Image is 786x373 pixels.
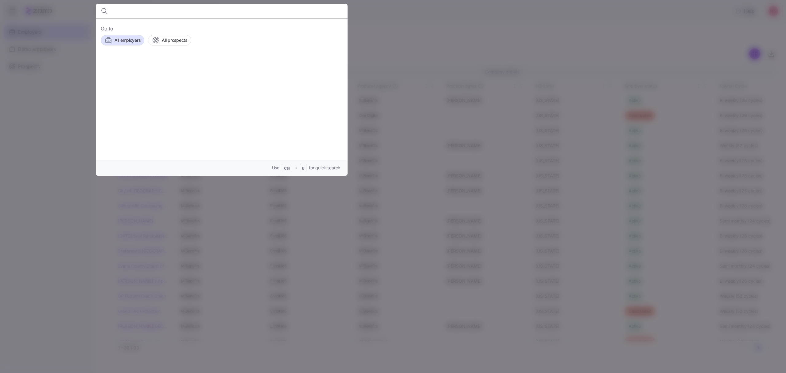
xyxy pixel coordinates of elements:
[101,35,144,45] button: All employers
[115,37,140,43] span: All employers
[302,166,305,171] span: B
[162,37,187,43] span: All prospects
[284,166,290,171] span: Ctrl
[295,165,298,171] span: +
[309,165,340,171] span: for quick search
[101,25,343,33] span: Go to
[148,35,191,45] button: All prospects
[272,165,279,171] span: Use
